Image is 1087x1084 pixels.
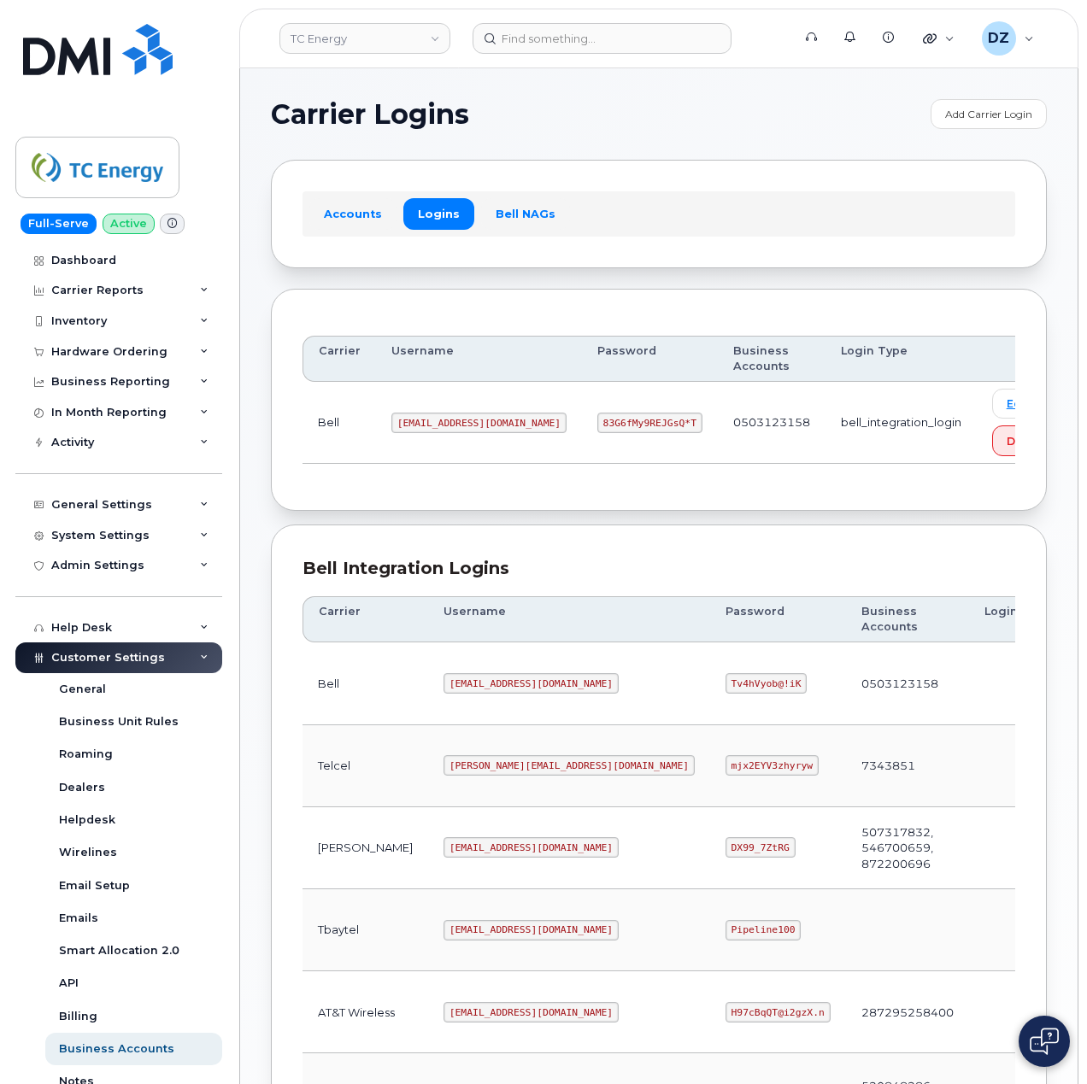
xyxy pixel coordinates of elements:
th: Username [428,596,710,643]
td: Bell [303,642,428,724]
a: Bell NAGs [481,198,570,229]
th: Carrier [303,596,428,643]
code: Tv4hVyob@!iK [726,673,807,694]
code: Pipeline100 [726,920,802,940]
code: DX99_7ZtRG [726,837,796,858]
code: [EMAIL_ADDRESS][DOMAIN_NAME] [444,837,619,858]
th: Login Type [826,336,977,383]
th: Password [710,596,846,643]
code: mjx2EYV3zhyryw [726,755,819,776]
span: Carrier Logins [271,102,469,127]
code: [EMAIL_ADDRESS][DOMAIN_NAME] [391,413,567,433]
span: Delete [1007,433,1046,449]
td: AT&T Wireless [303,971,428,1053]
a: Add Carrier Login [931,99,1047,129]
code: [EMAIL_ADDRESS][DOMAIN_NAME] [444,673,619,694]
code: [EMAIL_ADDRESS][DOMAIN_NAME] [444,1002,619,1022]
a: Edit [992,389,1043,419]
td: bell_integration_login [826,382,977,464]
td: Telcel [303,725,428,807]
td: 0503123158 [846,642,969,724]
th: Business Accounts [846,596,969,643]
td: Tbaytel [303,889,428,971]
td: 7343851 [846,725,969,807]
td: [PERSON_NAME] [303,807,428,889]
div: Bell Integration Logins [303,556,1015,581]
th: Business Accounts [718,336,826,383]
img: Open chat [1030,1028,1059,1055]
th: Login Type [969,596,1083,643]
td: 507317832, 546700659, 872200696 [846,807,969,889]
code: H97cBqQT@i2gzX.n [726,1002,831,1022]
button: Delete [992,425,1061,456]
td: Bell [303,382,376,464]
td: 0503123158 [718,382,826,464]
th: Username [376,336,582,383]
th: Carrier [303,336,376,383]
code: [EMAIL_ADDRESS][DOMAIN_NAME] [444,920,619,940]
code: [PERSON_NAME][EMAIL_ADDRESS][DOMAIN_NAME] [444,755,695,776]
a: Logins [403,198,474,229]
code: 83G6fMy9REJGsQ*T [597,413,702,433]
th: Password [582,336,718,383]
td: 287295258400 [846,971,969,1053]
a: Accounts [309,198,397,229]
